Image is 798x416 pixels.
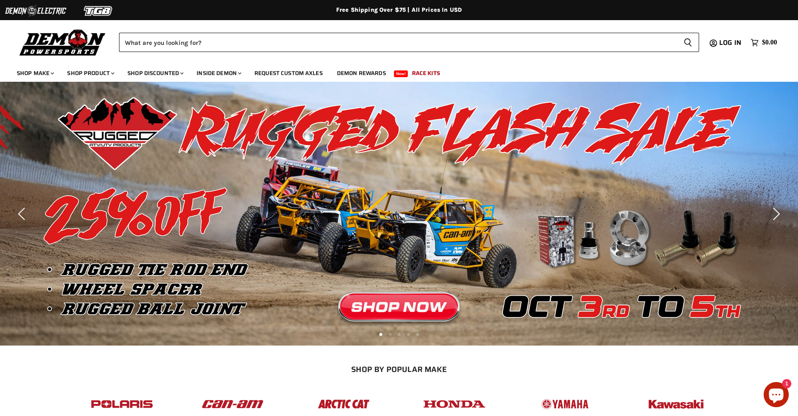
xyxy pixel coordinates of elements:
[17,27,109,57] img: Demon Powersports
[715,39,746,47] a: Log in
[767,205,783,222] button: Next
[398,333,401,336] li: Page dot 3
[416,333,419,336] li: Page dot 5
[10,65,59,82] a: Shop Make
[761,382,791,409] inbox-online-store-chat: Shopify online store chat
[762,39,777,47] span: $0.00
[64,6,734,14] div: Free Shipping Over $75 | All Prices In USD
[394,70,408,77] span: New!
[119,33,677,52] input: Search
[379,333,382,336] li: Page dot 1
[407,333,410,336] li: Page dot 4
[190,65,246,82] a: Inside Demon
[331,65,392,82] a: Demon Rewards
[746,36,781,49] a: $0.00
[15,205,31,222] button: Previous
[61,65,119,82] a: Shop Product
[406,65,446,82] a: Race Kits
[719,37,741,48] span: Log in
[119,33,699,52] form: Product
[121,65,189,82] a: Shop Discounted
[389,333,391,336] li: Page dot 2
[10,61,775,82] ul: Main menu
[677,33,699,52] button: Search
[4,3,67,19] img: Demon Electric Logo 2
[248,65,329,82] a: Request Custom Axles
[67,3,130,19] img: TGB Logo 2
[74,365,724,374] h2: SHOP BY POPULAR MAKE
